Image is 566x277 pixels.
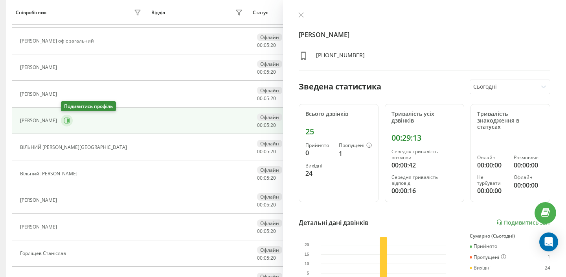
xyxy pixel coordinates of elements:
div: Зведена статистика [299,81,381,93]
div: [PERSON_NAME] [20,197,59,203]
div: Open Intercom Messenger [539,232,558,251]
div: : : [257,202,276,208]
div: Вихідні [470,265,491,271]
span: 00 [257,42,263,48]
div: : : [257,43,276,48]
div: Офлайн [257,246,282,254]
div: Тривалість знаходження в статусах [477,111,544,130]
div: : : [257,175,276,181]
div: Співробітник [16,10,47,15]
div: Детальні дані дзвінків [299,218,369,227]
div: Офлайн [257,33,282,41]
span: 05 [264,228,269,234]
div: 00:00:00 [477,160,507,170]
div: Офлайн [257,193,282,201]
div: Не турбувати [477,175,507,186]
text: 5 [307,271,309,275]
div: Офлайн [257,113,282,121]
span: 20 [270,148,276,155]
text: 10 [305,262,309,266]
span: 20 [270,69,276,75]
div: : : [257,69,276,75]
span: 05 [264,148,269,155]
span: 05 [264,122,269,128]
div: 00:00:00 [514,160,544,170]
div: Офлайн [257,140,282,147]
span: 00 [257,201,263,208]
div: : : [257,229,276,234]
div: Офлайн [257,219,282,227]
div: Офлайн [514,175,544,180]
div: Середня тривалість відповіді [391,175,458,186]
span: 00 [257,175,263,181]
div: Прийнято [305,143,333,148]
span: 00 [257,228,263,234]
div: 00:00:00 [514,180,544,190]
h4: [PERSON_NAME] [299,30,550,39]
div: Середня тривалість розмови [391,149,458,160]
span: 00 [257,148,263,155]
div: [PERSON_NAME] офіс загальний [20,38,96,44]
span: 00 [257,255,263,261]
div: Онлайн [477,155,507,160]
span: 20 [270,201,276,208]
span: 00 [257,95,263,102]
div: 00:00:42 [391,160,458,170]
span: 00 [257,122,263,128]
div: Вихідні [305,163,333,169]
div: [PERSON_NAME] [20,91,59,97]
span: 20 [270,255,276,261]
div: 24 [545,265,550,271]
div: Офлайн [257,166,282,174]
div: 1 [548,254,550,260]
div: ВІЛЬНИЙ [PERSON_NAME][GEOGRAPHIC_DATA] [20,145,129,150]
div: Пропущені [470,254,506,260]
div: Офлайн [257,87,282,94]
span: 00 [257,69,263,75]
div: Вільний [PERSON_NAME] [20,171,79,177]
div: Статус [253,10,268,15]
span: 20 [270,42,276,48]
span: 20 [270,122,276,128]
a: Подивитись звіт [496,219,550,226]
div: 1 [339,149,372,158]
span: 05 [264,175,269,181]
div: Офлайн [257,60,282,68]
div: : : [257,255,276,261]
div: Тривалість усіх дзвінків [391,111,458,124]
div: [PHONE_NUMBER] [316,51,365,63]
div: Відділ [151,10,165,15]
div: : : [257,123,276,128]
span: 20 [270,175,276,181]
div: Пропущені [339,143,372,149]
text: 15 [305,252,309,257]
text: 20 [305,243,309,247]
div: 00:00:16 [391,186,458,195]
div: Сумарно (Сьогодні) [470,233,550,239]
div: Всього дзвінків [305,111,372,117]
div: Прийнято [470,244,497,249]
span: 05 [264,201,269,208]
div: 00:29:13 [391,133,458,143]
div: Розмовляє [514,155,544,160]
span: 20 [270,95,276,102]
div: : : [257,96,276,101]
div: 25 [305,127,372,136]
span: 05 [264,69,269,75]
div: 24 [305,169,333,178]
div: [PERSON_NAME] [20,65,59,70]
div: Горліщев Станіслав [20,251,68,256]
div: 00:00:00 [477,186,507,195]
span: 20 [270,228,276,234]
span: 05 [264,42,269,48]
div: 0 [305,148,333,158]
div: [PERSON_NAME] [20,224,59,230]
span: 05 [264,95,269,102]
div: : : [257,149,276,154]
div: Подивитись профіль [61,101,116,111]
span: 05 [264,255,269,261]
div: [PERSON_NAME] [20,118,59,123]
